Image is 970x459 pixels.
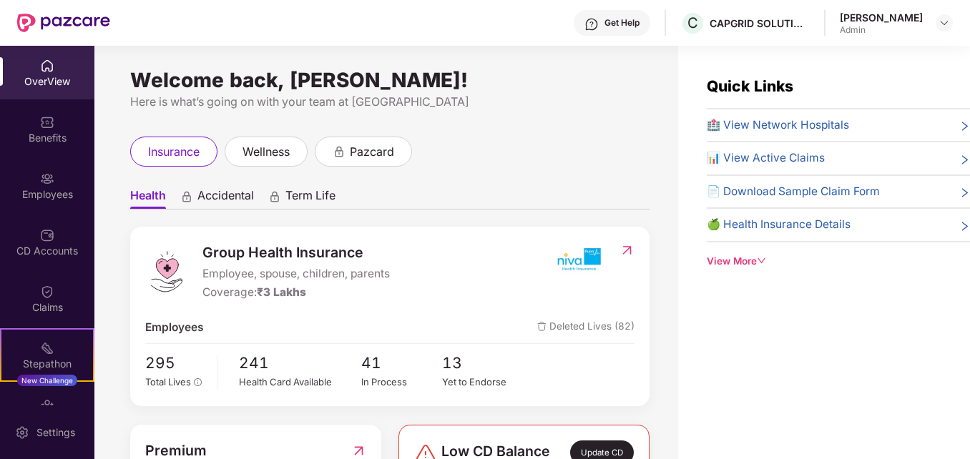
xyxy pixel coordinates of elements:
span: Accidental [197,188,254,209]
img: svg+xml;base64,PHN2ZyBpZD0iSG9tZSIgeG1sbnM9Imh0dHA6Ly93d3cudzMub3JnLzIwMDAvc3ZnIiB3aWR0aD0iMjAiIG... [40,59,54,73]
div: CAPGRID SOLUTIONS PRIVATE LIMITED [710,16,810,30]
span: Health [130,188,166,209]
div: Health Card Available [239,375,361,389]
div: In Process [361,375,443,389]
div: [PERSON_NAME] [840,11,923,24]
span: pazcard [350,143,394,161]
img: svg+xml;base64,PHN2ZyBpZD0iQmVuZWZpdHMiIHhtbG5zPSJodHRwOi8vd3d3LnczLm9yZy8yMDAwL3N2ZyIgd2lkdGg9Ij... [40,115,54,129]
img: insurerIcon [552,242,605,277]
div: View More [707,254,970,269]
div: animation [180,189,193,202]
div: New Challenge [17,375,77,386]
div: Coverage: [202,284,390,301]
span: Employees [145,319,204,336]
span: 41 [361,351,443,375]
img: svg+xml;base64,PHN2ZyBpZD0iU2V0dGluZy0yMHgyMCIgeG1sbnM9Imh0dHA6Ly93d3cudzMub3JnLzIwMDAvc3ZnIiB3aW... [15,425,29,440]
span: Group Health Insurance [202,242,390,264]
div: animation [333,144,346,157]
img: svg+xml;base64,PHN2ZyBpZD0iRW1wbG95ZWVzIiB4bWxucz0iaHR0cDovL3d3dy53My5vcmcvMjAwMC9zdmciIHdpZHRoPS... [40,172,54,186]
div: Stepathon [1,357,93,371]
span: 🍏 Health Insurance Details [707,216,851,233]
span: 295 [145,351,206,375]
img: logo [145,250,188,293]
img: svg+xml;base64,PHN2ZyB4bWxucz0iaHR0cDovL3d3dy53My5vcmcvMjAwMC9zdmciIHdpZHRoPSIyMSIgaGVpZ2h0PSIyMC... [40,341,54,355]
span: Term Life [285,188,335,209]
span: Quick Links [707,77,793,95]
img: svg+xml;base64,PHN2ZyBpZD0iRHJvcGRvd24tMzJ4MzIiIHhtbG5zPSJodHRwOi8vd3d3LnczLm9yZy8yMDAwL3N2ZyIgd2... [939,17,950,29]
span: Total Lives [145,376,191,388]
div: Get Help [604,17,640,29]
span: wellness [242,143,290,161]
div: Settings [32,425,79,440]
span: 241 [239,351,361,375]
span: down [757,256,767,266]
div: Yet to Endorse [442,375,524,389]
img: RedirectIcon [619,243,635,257]
img: New Pazcare Logo [17,14,110,32]
div: Admin [840,24,923,36]
div: animation [268,189,281,202]
span: Employee, spouse, children, parents [202,265,390,282]
img: deleteIcon [537,322,547,331]
img: svg+xml;base64,PHN2ZyBpZD0iRW5kb3JzZW1lbnRzIiB4bWxucz0iaHR0cDovL3d3dy53My5vcmcvMjAwMC9zdmciIHdpZH... [40,398,54,412]
span: insurance [148,143,200,161]
span: C [687,14,698,31]
img: svg+xml;base64,PHN2ZyBpZD0iQ2xhaW0iIHhtbG5zPSJodHRwOi8vd3d3LnczLm9yZy8yMDAwL3N2ZyIgd2lkdGg9IjIwIi... [40,285,54,299]
span: 🏥 View Network Hospitals [707,117,849,134]
div: Welcome back, [PERSON_NAME]! [130,74,650,86]
span: 13 [442,351,524,375]
span: 📄 Download Sample Claim Form [707,183,880,200]
div: Here is what’s going on with your team at [GEOGRAPHIC_DATA] [130,93,650,111]
img: svg+xml;base64,PHN2ZyBpZD0iQ0RfQWNjb3VudHMiIGRhdGEtbmFtZT0iQ0QgQWNjb3VudHMiIHhtbG5zPSJodHRwOi8vd3... [40,228,54,242]
span: ₹3 Lakhs [257,285,306,299]
span: 📊 View Active Claims [707,149,825,167]
img: svg+xml;base64,PHN2ZyBpZD0iSGVscC0zMngzMiIgeG1sbnM9Imh0dHA6Ly93d3cudzMub3JnLzIwMDAvc3ZnIiB3aWR0aD... [584,17,599,31]
span: Deleted Lives (82) [537,319,635,336]
span: info-circle [194,378,202,387]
